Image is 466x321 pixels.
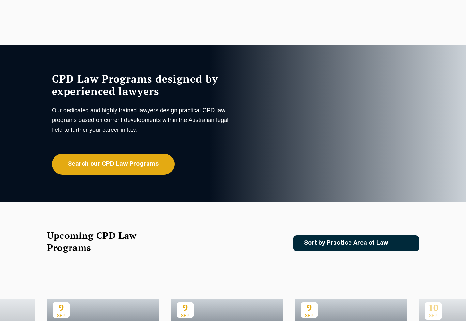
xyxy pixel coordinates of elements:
span: SEP [301,313,318,318]
a: Search our CPD Law Programs [52,154,175,175]
span: SEP [177,313,194,318]
p: 9 [177,302,194,313]
p: 9 [53,302,70,313]
a: Sort by Practice Area of Law [293,235,419,251]
span: SEP [53,313,70,318]
img: Icon [399,240,406,246]
p: Our dedicated and highly trained lawyers design practical CPD law programs based on current devel... [52,105,231,135]
h2: Upcoming CPD Law Programs [47,229,153,253]
p: 9 [301,302,318,313]
h1: CPD Law Programs designed by experienced lawyers [52,72,231,97]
